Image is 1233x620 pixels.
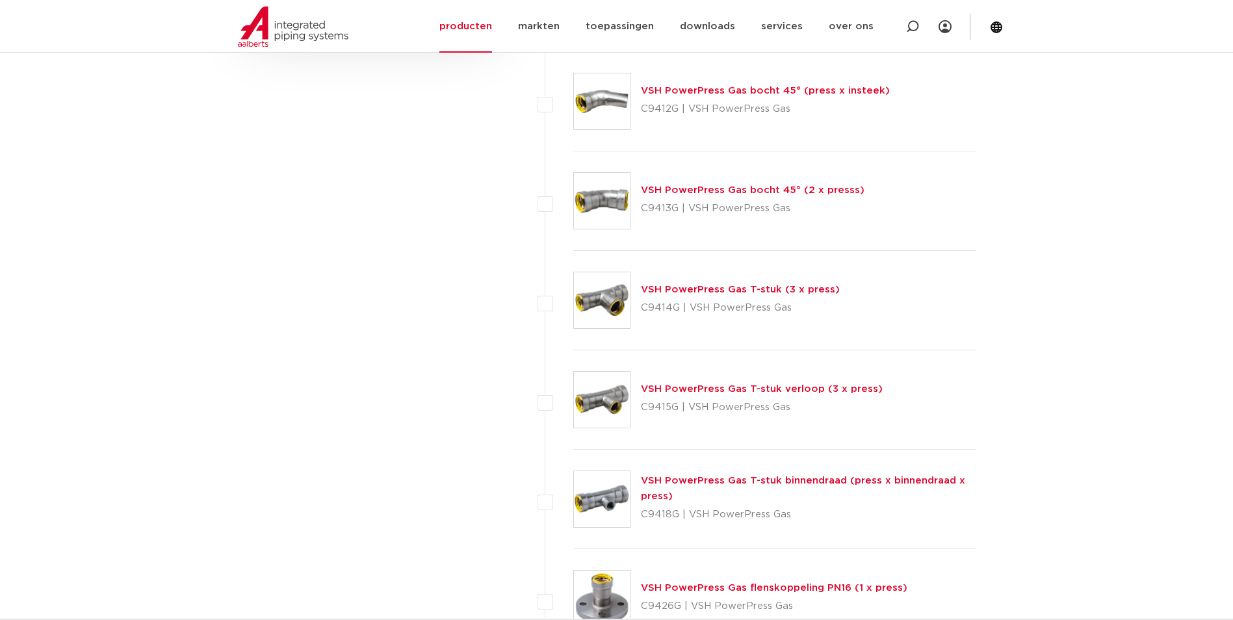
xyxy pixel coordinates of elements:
a: VSH PowerPress Gas flenskoppeling PN16 (1 x press) [641,583,907,593]
p: C9415G | VSH PowerPress Gas [641,397,883,418]
img: Thumbnail for VSH PowerPress Gas T-stuk binnendraad (press x binnendraad x press) [574,471,630,527]
img: Thumbnail for VSH PowerPress Gas T-stuk verloop (3 x press) [574,372,630,428]
p: C9412G | VSH PowerPress Gas [641,99,890,120]
a: VSH PowerPress Gas T-stuk (3 x press) [641,285,840,294]
img: Thumbnail for VSH PowerPress Gas bocht 45° (press x insteek) [574,73,630,129]
p: C9413G | VSH PowerPress Gas [641,198,864,219]
p: C9426G | VSH PowerPress Gas [641,596,907,617]
a: VSH PowerPress Gas bocht 45° (press x insteek) [641,86,890,96]
p: C9414G | VSH PowerPress Gas [641,298,840,318]
a: VSH PowerPress Gas T-stuk verloop (3 x press) [641,384,883,394]
img: Thumbnail for VSH PowerPress Gas T-stuk (3 x press) [574,272,630,328]
a: VSH PowerPress Gas bocht 45° (2 x presss) [641,185,864,195]
p: C9418G | VSH PowerPress Gas [641,504,977,525]
img: Thumbnail for VSH PowerPress Gas bocht 45° (2 x presss) [574,173,630,229]
a: VSH PowerPress Gas T-stuk binnendraad (press x binnendraad x press) [641,476,965,501]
